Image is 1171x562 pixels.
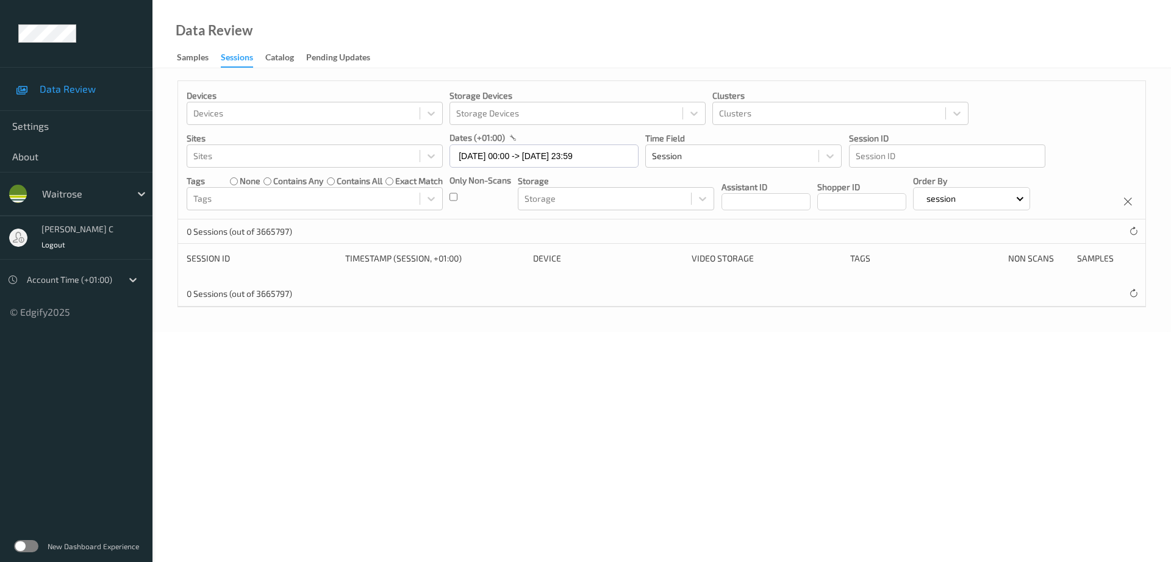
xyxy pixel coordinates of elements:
[722,181,811,193] p: Assistant ID
[645,132,842,144] p: Time Field
[850,252,1000,265] div: Tags
[913,175,1030,187] p: Order By
[692,252,842,265] div: Video Storage
[1077,252,1137,265] div: Samples
[221,49,265,68] a: Sessions
[187,288,292,300] p: 0 Sessions (out of 3665797)
[306,51,370,66] div: Pending Updates
[306,49,382,66] a: Pending Updates
[265,49,306,66] a: Catalog
[221,51,253,68] div: Sessions
[337,175,382,187] label: contains all
[177,51,209,66] div: Samples
[922,193,960,205] p: session
[518,175,714,187] p: Storage
[449,174,511,187] p: Only Non-Scans
[187,252,337,265] div: Session ID
[265,51,294,66] div: Catalog
[712,90,969,102] p: Clusters
[449,90,706,102] p: Storage Devices
[187,132,443,144] p: Sites
[345,252,525,265] div: Timestamp (Session, +01:00)
[187,175,205,187] p: Tags
[849,132,1045,144] p: Session ID
[1008,252,1068,265] div: Non Scans
[176,24,252,37] div: Data Review
[533,252,683,265] div: Device
[240,175,260,187] label: none
[177,49,221,66] a: Samples
[273,175,323,187] label: contains any
[395,175,443,187] label: exact match
[187,90,443,102] p: Devices
[187,226,292,238] p: 0 Sessions (out of 3665797)
[817,181,906,193] p: Shopper ID
[449,132,505,144] p: dates (+01:00)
